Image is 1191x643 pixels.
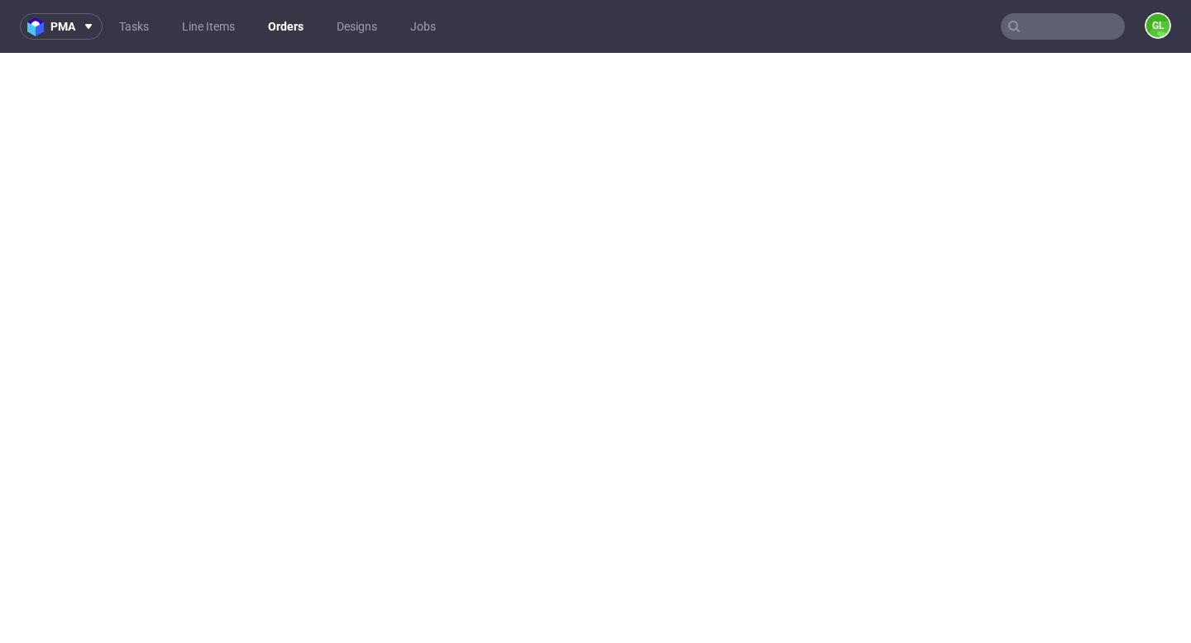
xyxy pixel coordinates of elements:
figcaption: GL [1146,14,1169,37]
a: Orders [258,13,313,40]
a: Tasks [109,13,159,40]
button: pma [20,13,103,40]
a: Line Items [172,13,245,40]
a: Designs [327,13,387,40]
img: logo [27,17,50,36]
span: pma [50,21,75,32]
a: Jobs [400,13,446,40]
